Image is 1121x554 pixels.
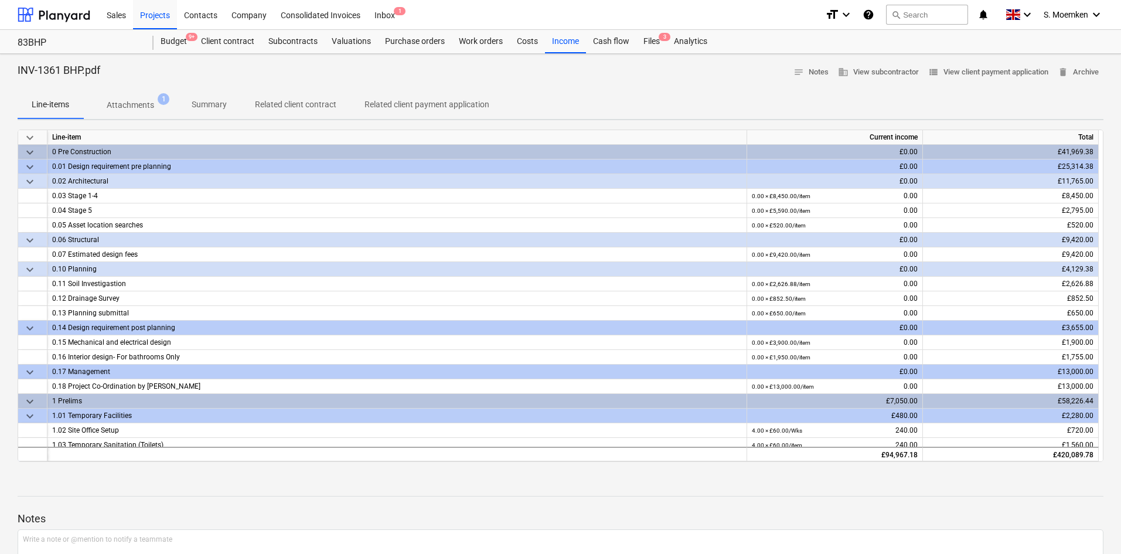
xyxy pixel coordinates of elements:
[789,63,833,81] button: Notes
[52,145,742,159] div: 0 Pre Construction
[923,203,1099,218] div: £2,795.00
[752,203,918,218] div: 0.00
[923,291,1099,306] div: £852.50
[586,30,636,53] a: Cash flow
[545,30,586,53] a: Income
[923,423,1099,438] div: £720.00
[23,395,37,409] span: keyboard_arrow_down
[752,354,810,361] small: 0.00 × £1,950.00 / item
[747,130,923,145] div: Current income
[793,67,804,77] span: notes
[52,247,742,261] div: 0.07 Estimated design fees
[793,66,829,79] span: Notes
[752,251,810,258] small: 0.00 × £9,420.00 / item
[52,233,742,247] div: 0.06 Structural
[752,189,918,203] div: 0.00
[747,409,923,423] div: £480.00
[752,295,806,302] small: 0.00 × £852.50 / item
[747,394,923,409] div: £7,050.00
[752,335,918,350] div: 0.00
[924,63,1053,81] button: View client payment application
[364,98,489,111] p: Related client payment application
[752,442,802,448] small: 4.00 × £60.00 / item
[194,30,261,53] div: Client contract
[510,30,545,53] div: Costs
[23,409,37,423] span: keyboard_arrow_down
[255,98,336,111] p: Related client contract
[923,277,1099,291] div: £2,626.88
[752,218,918,233] div: 0.00
[923,159,1099,174] div: £25,314.38
[752,350,918,365] div: 0.00
[52,291,742,305] div: 0.12 Drainage Survey
[752,438,918,453] div: 240.00
[23,160,37,174] span: keyboard_arrow_down
[752,247,918,262] div: 0.00
[747,447,923,461] div: £94,967.18
[752,193,810,199] small: 0.00 × £8,450.00 / item
[52,365,742,379] div: 0.17 Management
[752,291,918,306] div: 0.00
[52,335,742,349] div: 0.15 Mechanical and electrical design
[923,233,1099,247] div: £9,420.00
[52,321,742,335] div: 0.14 Design requirement post planning
[32,98,69,111] p: Line-items
[923,247,1099,262] div: £9,420.00
[192,98,227,111] p: Summary
[752,383,814,390] small: 0.00 × £13,000.00 / item
[23,263,37,277] span: keyboard_arrow_down
[154,30,194,53] a: Budget9+
[52,218,742,232] div: 0.05 Asset location searches
[923,321,1099,335] div: £3,655.00
[1062,498,1121,554] iframe: Chat Widget
[747,321,923,335] div: £0.00
[752,427,802,434] small: 4.00 × £60.00 / Wks
[886,5,968,25] button: Search
[378,30,452,53] a: Purchase orders
[667,30,714,53] a: Analytics
[891,10,901,19] span: search
[52,203,742,217] div: 0.04 Stage 5
[923,350,1099,365] div: £1,755.00
[839,8,853,22] i: keyboard_arrow_down
[747,145,923,159] div: £0.00
[52,277,742,291] div: 0.11 Soil Investigastion
[838,66,919,79] span: View subcontractor
[659,33,670,41] span: 3
[636,30,667,53] div: Files
[23,175,37,189] span: keyboard_arrow_down
[825,8,839,22] i: format_size
[752,222,806,229] small: 0.00 × £520.00 / item
[394,7,406,15] span: 1
[23,365,37,379] span: keyboard_arrow_down
[52,379,742,393] div: 0.18 Project Co-Ordination by Karringtons
[52,306,742,320] div: 0.13 Planning submittal
[752,277,918,291] div: 0.00
[923,189,1099,203] div: £8,450.00
[1044,10,1088,19] span: S. Moemken
[923,409,1099,423] div: £2,280.00
[52,189,742,203] div: 0.03 Stage 1-4
[261,30,325,53] a: Subcontracts
[923,379,1099,394] div: £13,000.00
[23,321,37,335] span: keyboard_arrow_down
[923,365,1099,379] div: £13,000.00
[752,423,918,438] div: 240.00
[863,8,874,22] i: Knowledge base
[923,306,1099,321] div: £650.00
[452,30,510,53] a: Work orders
[747,233,923,247] div: £0.00
[747,262,923,277] div: £0.00
[186,33,197,41] span: 9+
[923,145,1099,159] div: £41,969.38
[18,37,139,49] div: 83BHP
[838,67,849,77] span: business
[52,174,742,188] div: 0.02 Architectural
[923,394,1099,409] div: £58,226.44
[23,131,37,145] span: keyboard_arrow_down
